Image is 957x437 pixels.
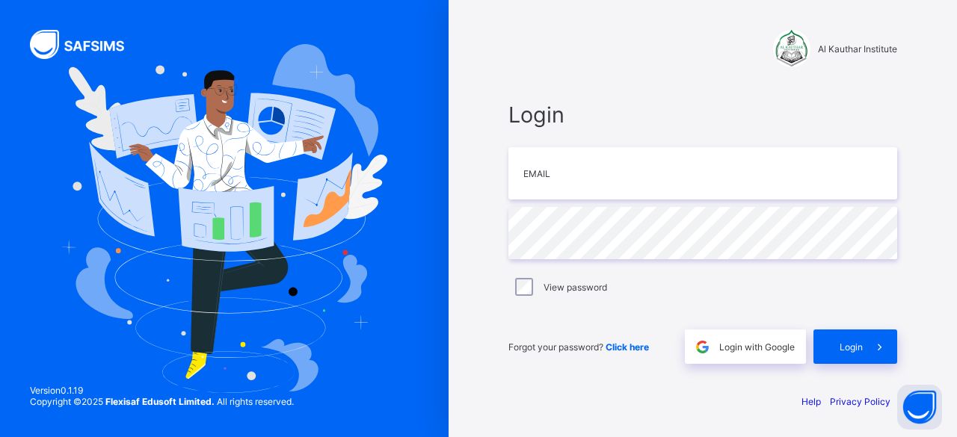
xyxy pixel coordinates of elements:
a: Help [801,396,821,407]
span: Login with Google [719,341,795,353]
span: Copyright © 2025 All rights reserved. [30,396,294,407]
span: Version 0.1.19 [30,385,294,396]
button: Open asap [897,385,942,430]
span: Login [840,341,863,353]
img: google.396cfc9801f0270233282035f929180a.svg [694,338,711,356]
span: Forgot your password? [508,341,649,353]
a: Privacy Policy [830,396,890,407]
strong: Flexisaf Edusoft Limited. [105,396,215,407]
label: View password [544,282,607,293]
span: Al Kauthar Institute [818,43,897,55]
a: Click here [606,341,649,353]
img: SAFSIMS Logo [30,30,142,59]
span: Login [508,102,897,128]
img: Hero Image [61,44,387,394]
